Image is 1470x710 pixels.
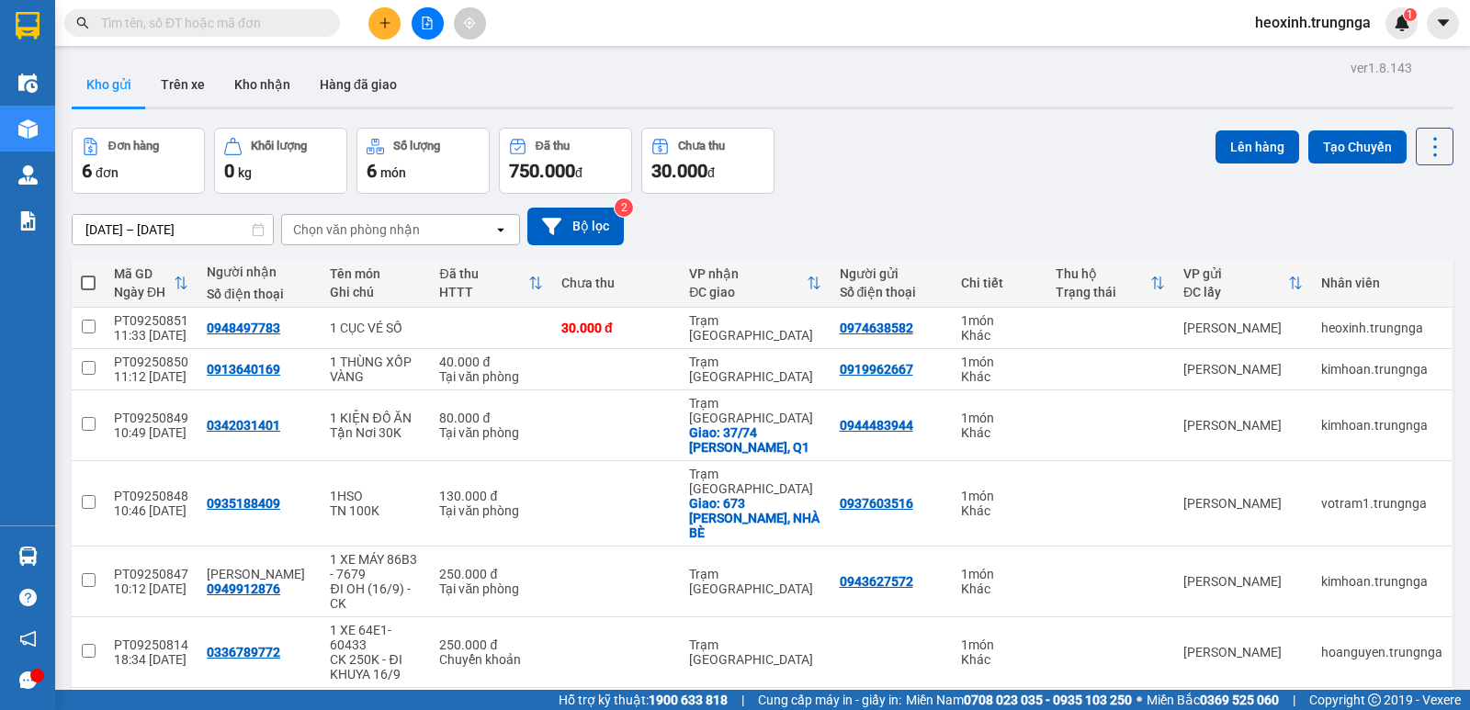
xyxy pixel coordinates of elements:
span: 6 [82,160,92,182]
div: [PERSON_NAME] [1183,496,1303,511]
div: Ghi chú [330,285,421,299]
svg: open [493,222,508,237]
th: Toggle SortBy [680,259,830,308]
span: Miền Nam [906,690,1132,710]
div: 0342031401 [207,418,280,433]
b: T1 [PERSON_NAME], P Phú Thuỷ [9,101,121,156]
div: Khối lượng [251,140,307,152]
button: Số lượng6món [356,128,490,194]
img: warehouse-icon [18,119,38,139]
div: 11:33 [DATE] [114,328,188,343]
button: Kho nhận [220,62,305,107]
div: 1 CỤC VÉ SỐ [330,321,421,335]
div: votram1.trungnga [1321,496,1442,511]
div: Trạm [GEOGRAPHIC_DATA] [689,467,820,496]
sup: 2 [615,198,633,217]
div: 1 XE MÁY 86B3 - 7679 [330,552,421,581]
span: aim [463,17,476,29]
div: Tên món [330,266,421,281]
div: 0935188409 [207,496,280,511]
div: PT09250848 [114,489,188,503]
div: Trạm [GEOGRAPHIC_DATA] [689,396,820,425]
div: Người gửi [840,266,944,281]
span: environment [9,102,22,115]
span: 0 [224,160,234,182]
button: Khối lượng0kg [214,128,347,194]
input: Select a date range. [73,215,273,244]
div: PT09250851 [114,313,188,328]
div: 1 XE 64E1-60433 [330,623,421,652]
div: 10:49 [DATE] [114,425,188,440]
div: Khác [961,369,1037,384]
div: 40.000 đ [439,355,543,369]
sup: 1 [1404,8,1417,21]
div: [PERSON_NAME] [1183,574,1303,589]
button: Hàng đã giao [305,62,412,107]
div: VP gửi [1183,266,1288,281]
div: 1 THÙNG XỐP VÀNG [330,355,421,384]
button: aim [454,7,486,39]
div: 10:46 [DATE] [114,503,188,518]
div: Trạm [GEOGRAPHIC_DATA] [689,637,820,667]
div: Khác [961,581,1037,596]
div: Số điện thoại [840,285,944,299]
strong: 1900 633 818 [649,693,728,707]
button: plus [368,7,401,39]
div: 250.000 đ [439,567,543,581]
div: Tại văn phòng [439,425,543,440]
span: message [19,671,37,689]
div: VP nhận [689,266,806,281]
div: 0944483944 [840,418,913,433]
div: Tại văn phòng [439,369,543,384]
div: kimhoan.trungnga [1321,362,1442,377]
span: món [380,165,406,180]
span: notification [19,630,37,648]
span: 6 [367,160,377,182]
div: 0913640169 [207,362,280,377]
div: 0974638582 [840,321,913,335]
div: PT09250814 [114,637,188,652]
div: kimhoan.trungnga [1321,418,1442,433]
img: warehouse-icon [18,73,38,93]
li: Trung Nga [9,9,266,44]
img: solution-icon [18,211,38,231]
div: Tại văn phòng [439,503,543,518]
div: PT09250847 [114,567,188,581]
div: Khác [961,425,1037,440]
div: 0943627572 [840,574,913,589]
div: Chưa thu [561,276,671,290]
div: Chưa thu [678,140,725,152]
div: 80.000 đ [439,411,543,425]
div: HTTT [439,285,528,299]
div: Đã thu [536,140,570,152]
div: Nhân viên [1321,276,1442,290]
div: Chi tiết [961,276,1037,290]
div: 1 món [961,567,1037,581]
div: Trạng thái [1056,285,1150,299]
input: Tìm tên, số ĐT hoặc mã đơn [101,13,318,33]
div: heoxinh.trungnga [1321,321,1442,335]
div: ĐC lấy [1183,285,1288,299]
div: Số điện thoại [207,287,311,301]
span: | [741,690,744,710]
button: Đã thu750.000đ [499,128,632,194]
div: 1 món [961,489,1037,503]
button: Lên hàng [1216,130,1299,163]
span: question-circle [19,589,37,606]
th: Toggle SortBy [1046,259,1174,308]
li: VP [PERSON_NAME] [9,78,127,98]
div: PT09250849 [114,411,188,425]
span: Miền Bắc [1147,690,1279,710]
img: logo.jpg [9,9,73,73]
div: kimhoan.trungnga [1321,574,1442,589]
div: Trạm [GEOGRAPHIC_DATA] [689,567,820,596]
div: 1 món [961,637,1037,652]
div: 18:34 [DATE] [114,652,188,667]
div: 0937603516 [840,496,913,511]
img: warehouse-icon [18,547,38,566]
span: 1 [1407,8,1413,21]
span: heoxinh.trungnga [1240,11,1385,34]
span: file-add [421,17,434,29]
div: Tại văn phòng [439,581,543,596]
span: đơn [96,165,119,180]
